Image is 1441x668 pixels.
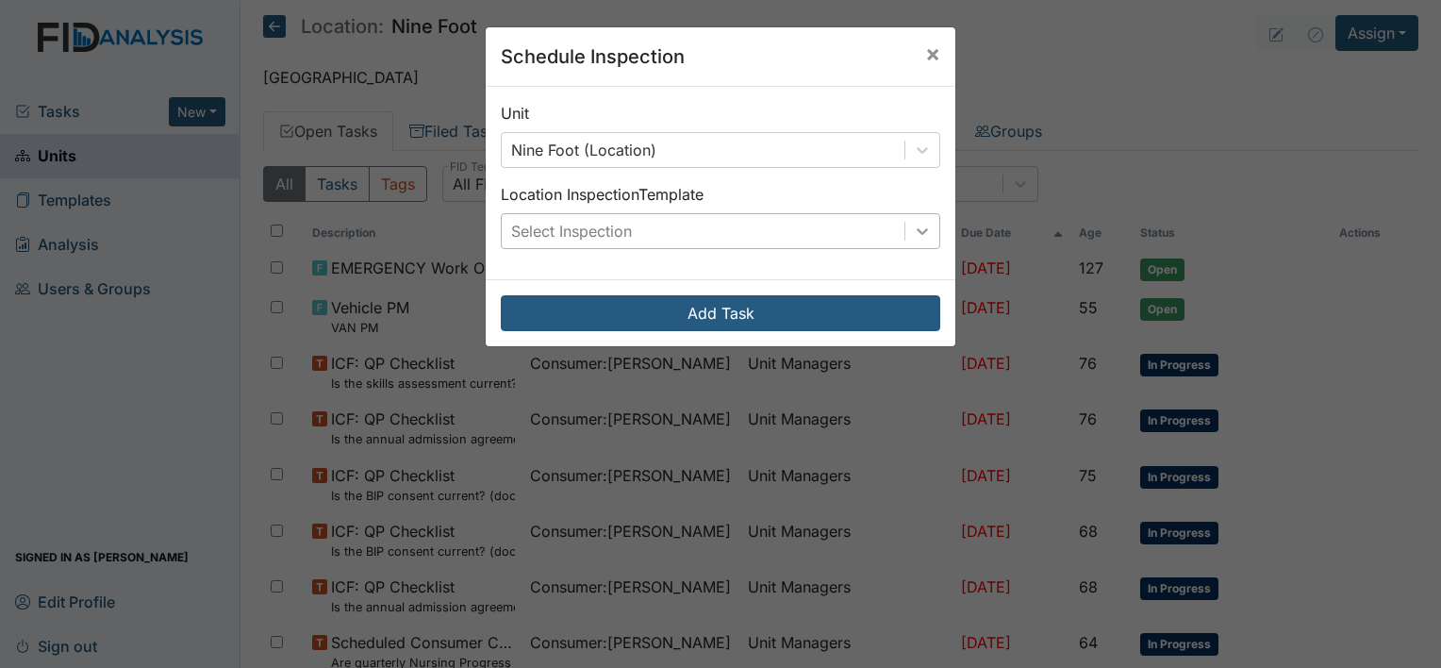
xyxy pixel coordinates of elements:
label: Location Inspection Template [501,183,704,206]
div: Nine Foot (Location) [511,139,656,161]
button: Close [910,27,955,80]
h5: Schedule Inspection [501,42,685,71]
button: Add Task [501,295,940,331]
div: Select Inspection [511,220,632,242]
label: Unit [501,102,529,125]
span: × [925,40,940,67]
